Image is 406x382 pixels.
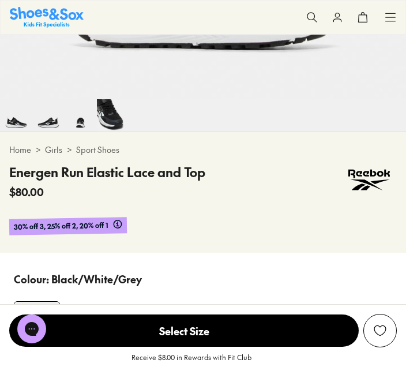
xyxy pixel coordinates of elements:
[9,314,359,347] button: Select Size
[10,7,84,27] a: Shoes & Sox
[9,184,44,200] span: $80.00
[65,99,97,132] img: 6-533878_1
[97,99,129,132] img: 7-533879_1
[363,314,397,347] button: Add to Wishlist
[131,352,251,373] p: Receive $8.00 in Rewards with Fit Club
[9,144,31,156] a: Home
[341,163,397,197] img: Vendor logo
[10,7,84,27] img: SNS_Logo_Responsive.svg
[9,163,205,182] h4: Energen Run Elastic Lace and Top
[76,144,119,156] a: Sport Shoes
[12,310,52,347] iframe: Gorgias live chat messenger
[14,271,49,287] p: Colour:
[14,219,108,233] span: 30% off 3, 25% off 2, 20% off 1
[45,144,62,156] a: Girls
[9,144,397,156] div: > >
[14,302,59,347] img: 4-533876_1
[51,271,142,287] p: Black/White/Grey
[32,99,65,132] img: 5-533877_1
